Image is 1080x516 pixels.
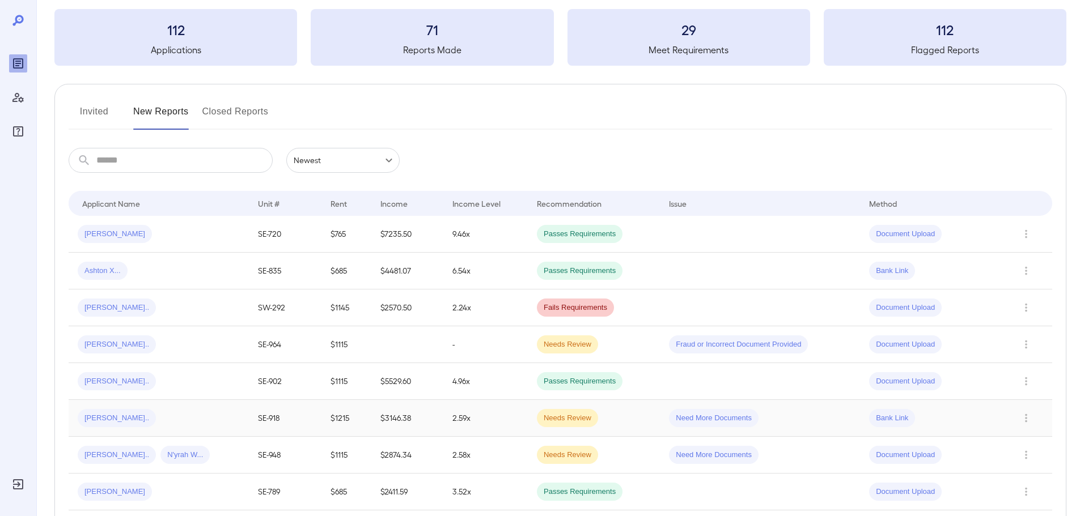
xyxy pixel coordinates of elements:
[9,122,27,140] div: FAQ
[380,197,408,210] div: Income
[371,437,443,474] td: $2874.34
[443,326,528,363] td: -
[443,289,528,326] td: 2.24x
[1017,225,1035,243] button: Row Actions
[824,20,1066,39] h3: 112
[249,326,321,363] td: SE-964
[78,266,128,276] span: Ashton X...
[321,289,371,326] td: $1145
[9,475,27,493] div: Log Out
[371,363,443,400] td: $5529.60
[869,197,897,210] div: Method
[311,43,553,57] h5: Reports Made
[371,289,443,326] td: $2570.50
[78,302,156,313] span: [PERSON_NAME]..
[371,400,443,437] td: $3146.38
[669,197,687,210] div: Issue
[1017,483,1035,501] button: Row Actions
[1017,335,1035,353] button: Row Actions
[321,326,371,363] td: $1115
[567,43,810,57] h5: Meet Requirements
[537,487,622,497] span: Passes Requirements
[537,413,598,424] span: Needs Review
[69,103,120,130] button: Invited
[321,253,371,289] td: $685
[669,450,759,460] span: Need More Documents
[286,148,400,173] div: Newest
[1017,372,1035,390] button: Row Actions
[537,450,598,460] span: Needs Review
[537,376,622,387] span: Passes Requirements
[160,450,210,460] span: N'yrah W...
[249,474,321,510] td: SE-789
[869,487,942,497] span: Document Upload
[321,437,371,474] td: $1115
[537,302,614,313] span: Fails Requirements
[537,266,622,276] span: Passes Requirements
[54,20,297,39] h3: 112
[202,103,269,130] button: Closed Reports
[443,437,528,474] td: 2.58x
[869,339,942,350] span: Document Upload
[78,229,152,240] span: [PERSON_NAME]
[443,253,528,289] td: 6.54x
[1017,446,1035,464] button: Row Actions
[9,88,27,106] div: Manage Users
[371,253,443,289] td: $4481.07
[311,20,553,39] h3: 71
[869,302,942,313] span: Document Upload
[249,363,321,400] td: SE-902
[249,289,321,326] td: SW-292
[78,413,156,424] span: [PERSON_NAME]..
[443,474,528,510] td: 3.52x
[452,197,501,210] div: Income Level
[82,197,140,210] div: Applicant Name
[869,376,942,387] span: Document Upload
[669,413,759,424] span: Need More Documents
[78,450,156,460] span: [PERSON_NAME]..
[78,376,156,387] span: [PERSON_NAME]..
[1017,298,1035,317] button: Row Actions
[824,43,1066,57] h5: Flagged Reports
[321,400,371,437] td: $1215
[249,216,321,253] td: SE-720
[669,339,808,350] span: Fraud or Incorrect Document Provided
[249,400,321,437] td: SE-918
[371,474,443,510] td: $2411.59
[869,229,942,240] span: Document Upload
[321,474,371,510] td: $685
[869,266,915,276] span: Bank Link
[443,400,528,437] td: 2.59x
[1017,262,1035,280] button: Row Actions
[331,197,349,210] div: Rent
[443,363,528,400] td: 4.96x
[443,216,528,253] td: 9.46x
[249,437,321,474] td: SE-948
[54,9,1066,66] summary: 112Applications71Reports Made29Meet Requirements112Flagged Reports
[133,103,189,130] button: New Reports
[249,253,321,289] td: SE-835
[258,197,279,210] div: Unit #
[537,197,602,210] div: Recommendation
[371,216,443,253] td: $7235.50
[9,54,27,73] div: Reports
[1017,409,1035,427] button: Row Actions
[321,363,371,400] td: $1115
[321,216,371,253] td: $765
[78,339,156,350] span: [PERSON_NAME]..
[869,413,915,424] span: Bank Link
[54,43,297,57] h5: Applications
[537,339,598,350] span: Needs Review
[567,20,810,39] h3: 29
[869,450,942,460] span: Document Upload
[78,487,152,497] span: [PERSON_NAME]
[537,229,622,240] span: Passes Requirements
